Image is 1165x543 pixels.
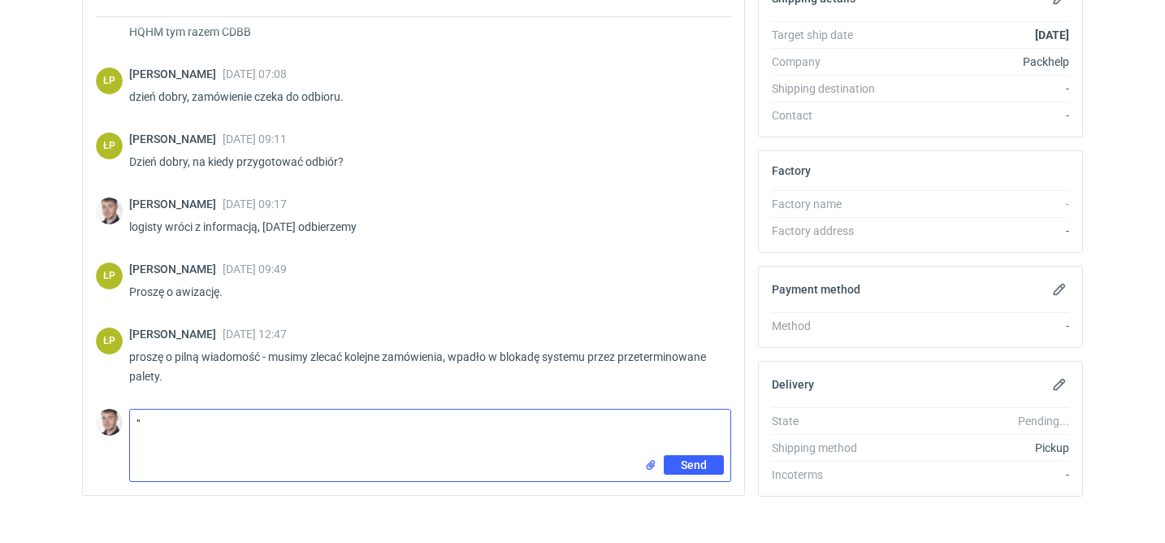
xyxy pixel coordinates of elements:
div: Contact [772,107,890,124]
span: [DATE] 07:08 [223,67,287,80]
span: [DATE] 09:49 [223,263,287,276]
div: Company [772,54,890,70]
p: logisty wróci z informacją, [DATE] odbierzemy [129,217,718,237]
figcaption: ŁP [96,263,123,289]
div: Factory address [772,223,890,239]
em: Pending... [1018,415,1069,428]
div: Shipping method [772,440,890,456]
img: Maciej Sikora [96,409,123,436]
div: Łukasz Postawa [96,132,123,159]
span: [DATE] 09:11 [223,132,287,146]
div: State [772,413,890,429]
span: [DATE] 09:17 [223,198,287,211]
h2: Factory [772,164,811,177]
h2: Delivery [772,378,814,391]
div: Incoterms [772,467,890,483]
p: dzień dobry, zamówienie czeka do odbioru. [129,87,718,106]
div: Method [772,318,890,334]
span: [PERSON_NAME] [129,132,223,146]
div: - [890,80,1069,97]
button: Edit delivery details [1050,375,1069,394]
span: [PERSON_NAME] [129,198,223,211]
figcaption: ŁP [96,328,123,354]
div: Łukasz Postawa [96,263,123,289]
button: Send [664,455,724,475]
div: Shipping destination [772,80,890,97]
div: Factory name [772,196,890,212]
div: - [890,223,1069,239]
figcaption: ŁP [96,67,123,94]
div: - [890,196,1069,212]
span: [PERSON_NAME] [129,67,223,80]
span: [PERSON_NAME] [129,328,223,341]
strong: [DATE] [1035,28,1069,41]
span: [DATE] 12:47 [223,328,287,341]
textarea: " [130,410,730,455]
div: Pickup [890,440,1069,456]
p: Dzień dobry, na kiedy przygotować odbiór? [129,152,718,172]
div: Łukasz Postawa [96,67,123,94]
div: Łukasz Postawa [96,328,123,354]
div: Packhelp [890,54,1069,70]
span: Send [681,459,707,471]
div: - [890,467,1069,483]
figcaption: ŁP [96,132,123,159]
h2: Payment method [772,283,860,296]
div: - [890,318,1069,334]
p: proszę o pilną wiadomość - musimy zlecać kolejne zamówienia, wpadło w blokadę systemu przez przet... [129,347,718,386]
div: Target ship date [772,27,890,43]
p: Proszę o awizację. [129,282,718,302]
img: Maciej Sikora [96,198,123,224]
button: Edit payment method [1050,280,1069,299]
div: - [890,107,1069,124]
span: [PERSON_NAME] [129,263,223,276]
